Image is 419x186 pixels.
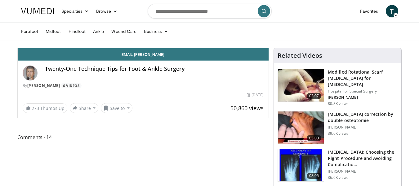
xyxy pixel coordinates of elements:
[21,8,54,14] img: VuMedi Logo
[45,66,264,72] h4: Twenty-One Technique Tips for Foot & Ankle Surgery
[307,173,322,179] span: 08:05
[328,169,398,174] p: [PERSON_NAME]
[278,69,398,106] a: 03:07 Modified Rotational Scarf [MEDICAL_DATA] for [MEDICAL_DATA] Hospital for Special Surgery [P...
[328,149,398,168] h3: [MEDICAL_DATA]: Choosing the Right Procedure and Avoiding Complicatio…
[307,135,322,141] span: 03:00
[278,111,398,144] a: 03:00 [MEDICAL_DATA] correction by double osteotomie [PERSON_NAME] 39.6K views
[278,111,324,144] img: 294729_0000_1.png.150x105_q85_crop-smart_upscale.jpg
[27,83,60,88] a: [PERSON_NAME]
[23,103,67,113] a: 273 Thumbs Up
[328,111,398,124] h3: [MEDICAL_DATA] correction by double osteotomie
[328,89,398,94] p: Hospital for Special Surgery
[356,5,382,17] a: Favorites
[42,25,65,38] a: Midfoot
[92,5,121,17] a: Browse
[140,25,172,38] a: Business
[328,125,398,130] p: [PERSON_NAME]
[278,52,322,59] h4: Related Videos
[148,4,272,19] input: Search topics, interventions
[89,25,108,38] a: Ankle
[247,92,264,98] div: [DATE]
[23,83,264,88] div: By
[386,5,398,17] a: T
[230,104,264,112] span: 50,860 views
[328,175,348,180] p: 36.6K views
[328,101,348,106] p: 80.8K views
[328,69,398,88] h3: Modified Rotational Scarf [MEDICAL_DATA] for [MEDICAL_DATA]
[328,95,398,100] p: [PERSON_NAME]
[101,103,132,113] button: Save to
[65,25,90,38] a: Hindfoot
[278,69,324,102] img: Scarf_Osteotomy_100005158_3.jpg.150x105_q85_crop-smart_upscale.jpg
[17,25,42,38] a: Forefoot
[61,83,82,88] a: 6 Videos
[108,25,140,38] a: Wound Care
[70,103,99,113] button: Share
[23,66,38,80] img: Avatar
[328,131,348,136] p: 39.6K views
[58,5,93,17] a: Specialties
[307,93,322,99] span: 03:07
[17,133,269,141] span: Comments 14
[278,149,324,182] img: 3c75a04a-ad21-4ad9-966a-c963a6420fc5.150x105_q85_crop-smart_upscale.jpg
[278,149,398,182] a: 08:05 [MEDICAL_DATA]: Choosing the Right Procedure and Avoiding Complicatio… [PERSON_NAME] 36.6K ...
[32,105,39,111] span: 273
[18,48,269,61] a: Email [PERSON_NAME]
